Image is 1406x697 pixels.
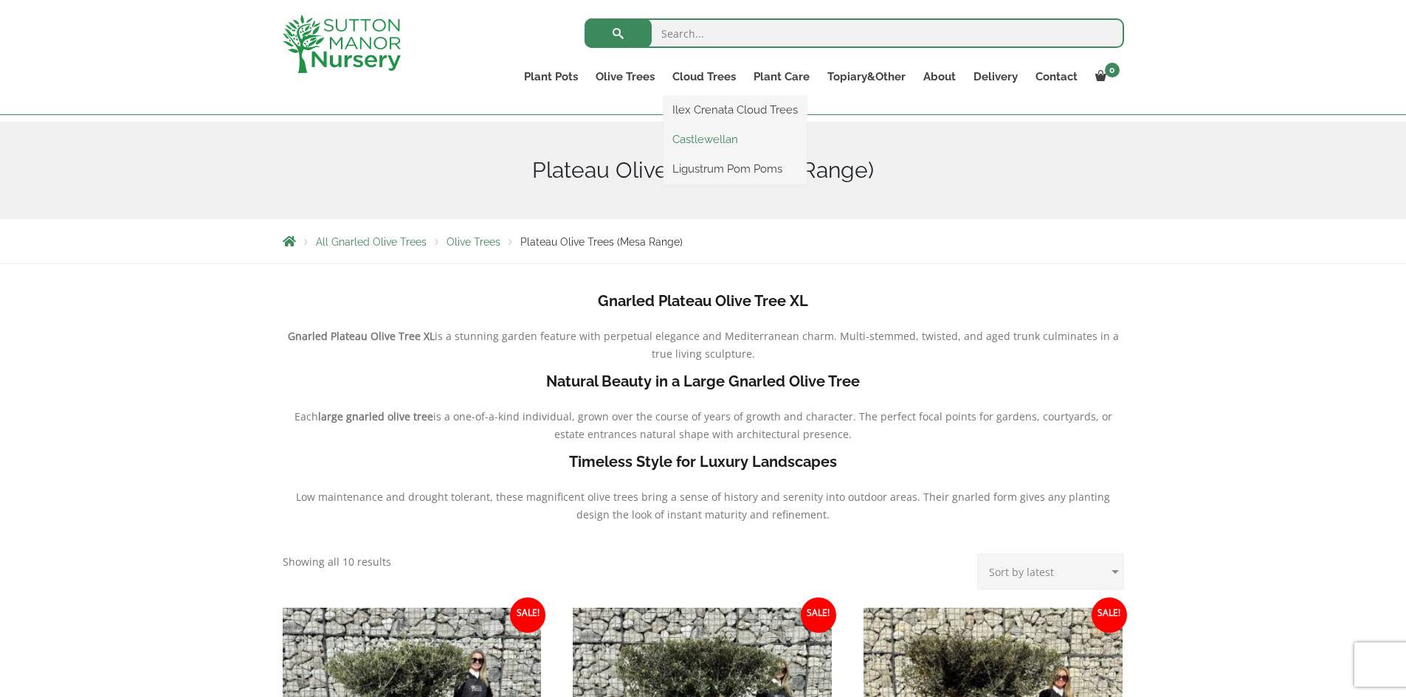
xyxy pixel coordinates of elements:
[664,66,745,87] a: Cloud Trees
[283,15,401,73] img: logo
[664,158,807,180] a: Ligustrum Pom Poms
[546,372,860,390] b: Natural Beauty in a Large Gnarled Olive Tree
[664,128,807,150] a: Castlewellan
[435,329,1119,361] span: is a stunning garden feature with perpetual elegance and Mediterranean charm. Multi-stemmed, twis...
[819,66,914,87] a: Topiary&Other
[316,236,427,248] a: All Gnarled Olive Trees
[447,236,500,248] a: Olive Trees
[585,18,1124,48] input: Search...
[1027,66,1086,87] a: Contact
[283,553,391,571] p: Showing all 10 results
[510,597,545,633] span: Sale!
[294,409,318,423] span: Each
[664,99,807,121] a: Ilex Crenata Cloud Trees
[914,66,965,87] a: About
[515,66,587,87] a: Plant Pots
[288,329,435,343] b: Gnarled Plateau Olive Tree XL
[520,236,683,248] span: Plateau Olive Trees (Mesa Range)
[283,157,1124,184] h1: Plateau Olive Trees (Mesa Range)
[318,409,433,423] b: large gnarled olive tree
[1086,66,1124,87] a: 0
[977,553,1124,590] select: Shop order
[569,453,837,471] b: Timeless Style for Luxury Landscapes
[598,292,808,310] b: Gnarled Plateau Olive Tree XL
[587,66,664,87] a: Olive Trees
[801,597,836,633] span: Sale!
[433,409,1112,441] span: is a one-of-a-kind individual, grown over the course of years of growth and character. The perfec...
[1105,63,1120,77] span: 0
[1092,597,1127,633] span: Sale!
[296,490,1110,521] span: Low maintenance and drought tolerant, these magnificent olive trees bring a sense of history and ...
[965,66,1027,87] a: Delivery
[283,235,1124,247] nav: Breadcrumbs
[745,66,819,87] a: Plant Care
